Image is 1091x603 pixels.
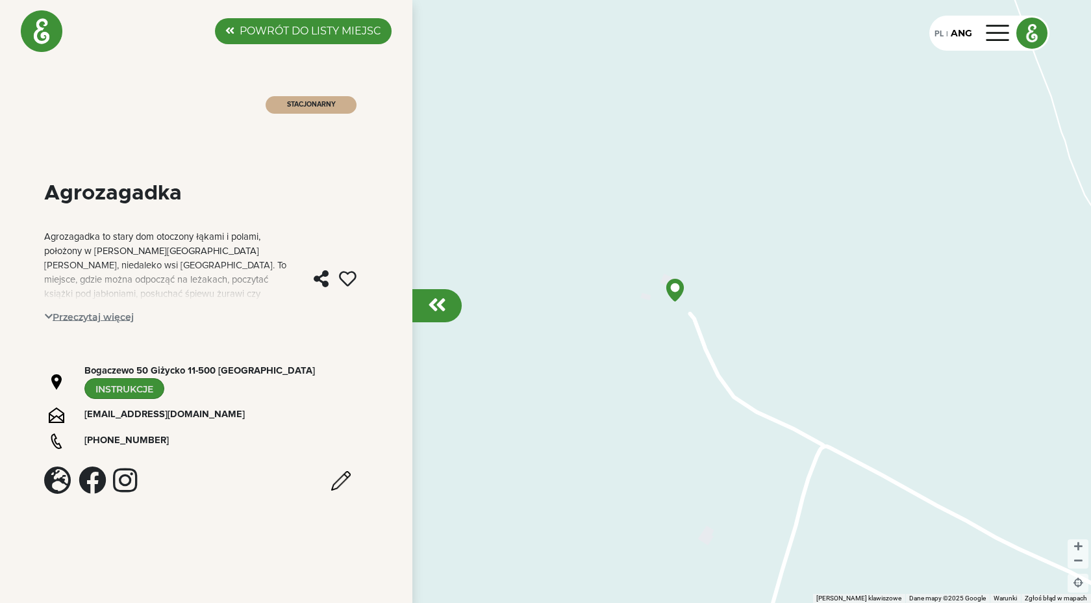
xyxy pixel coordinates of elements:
font: POWRÓT DO LISTY MIEJSC [240,25,381,37]
font: Dane mapy ©2025 Google [909,595,986,602]
font: ANG [951,27,972,39]
font: | [946,30,948,38]
a: INSTRUKCJE [84,378,164,399]
font: Przeczytaj więcej [53,311,134,323]
img: icon-email.svg [49,407,64,423]
button: Skróty klawiszowe [816,594,901,603]
a: [PHONE_NUMBER] [84,433,169,448]
font: Agrozagadka to stary dom otoczony łąkami i polami, położony w [PERSON_NAME][GEOGRAPHIC_DATA][PERS... [44,232,298,385]
font: STACJONARNY [287,101,336,108]
font: [PHONE_NUMBER] [84,435,169,445]
img: logo_e.png [1017,18,1047,48]
img: edit.png [331,471,351,491]
a: Warunki [994,595,1017,602]
img: icon-location.svg [49,374,64,390]
a: Zgłoś błąd w mapach [1025,595,1087,602]
font: Bogaczewo 50 Giżycko 11-500 [GEOGRAPHIC_DATA] [84,366,315,376]
font: Agrozagadka [44,183,182,204]
font: PL [934,30,944,38]
img: icon-phone.svg [49,433,64,449]
font: INSTRUKCJE [95,383,153,394]
font: [EMAIL_ADDRESS][DOMAIN_NAME] [84,409,245,419]
a: [EMAIL_ADDRESS][DOMAIN_NAME] [84,407,245,422]
img: logo_e.png [21,10,62,52]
